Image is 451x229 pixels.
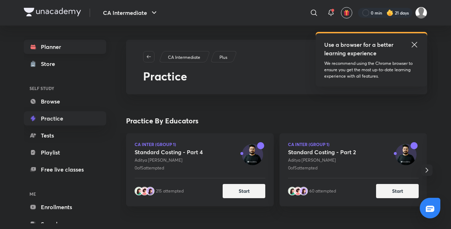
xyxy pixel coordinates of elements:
[288,187,297,195] img: avatar
[415,7,427,19] img: Drashti Patel
[294,187,302,195] img: avatar
[309,188,336,194] div: 60 attempted
[24,145,106,160] a: Playlist
[24,162,106,177] a: Free live classes
[24,111,106,125] a: Practice
[324,40,395,57] h5: Use a browser for a better learning experience
[126,116,427,126] h4: Practice By Educators
[143,69,410,83] h2: Practice
[167,54,202,61] a: CA Intermediate
[135,187,143,195] img: avatar
[341,7,352,18] button: avatar
[41,60,59,68] div: Store
[219,54,227,61] p: Plus
[24,94,106,108] a: Browse
[135,157,203,163] div: Aditya [PERSON_NAME]
[24,8,81,18] a: Company Logo
[24,128,106,143] a: Tests
[146,187,154,195] img: avatar
[135,165,203,171] div: 0 of 5 attempted
[324,60,419,79] p: We recommend using the Chrome browser to ensure you get the most up-to-date learning experience w...
[135,142,203,146] span: CA Inter (Group 1)
[242,144,263,165] img: avatar
[386,9,393,16] img: streak
[343,10,350,16] img: avatar
[140,187,149,195] img: avatar
[24,200,106,214] a: Enrollments
[288,165,356,171] div: 0 of 5 attempted
[218,54,229,61] a: Plus
[288,142,356,146] span: CA Inter (Group 1)
[99,6,163,20] button: CA Intermediate
[24,188,106,200] h6: ME
[288,157,356,163] div: Aditya [PERSON_NAME]
[288,149,356,156] div: Standard Costing - Part 2
[299,187,308,195] img: avatar
[168,54,200,61] p: CA Intermediate
[24,8,81,16] img: Company Logo
[24,40,106,54] a: Planner
[376,184,419,198] button: Start
[223,184,265,198] button: Start
[24,82,106,94] h6: SELF STUDY
[156,188,184,194] div: 215 attempted
[135,149,203,156] div: Standard Costing - Part 4
[395,144,417,165] img: avatar
[24,57,106,71] a: Store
